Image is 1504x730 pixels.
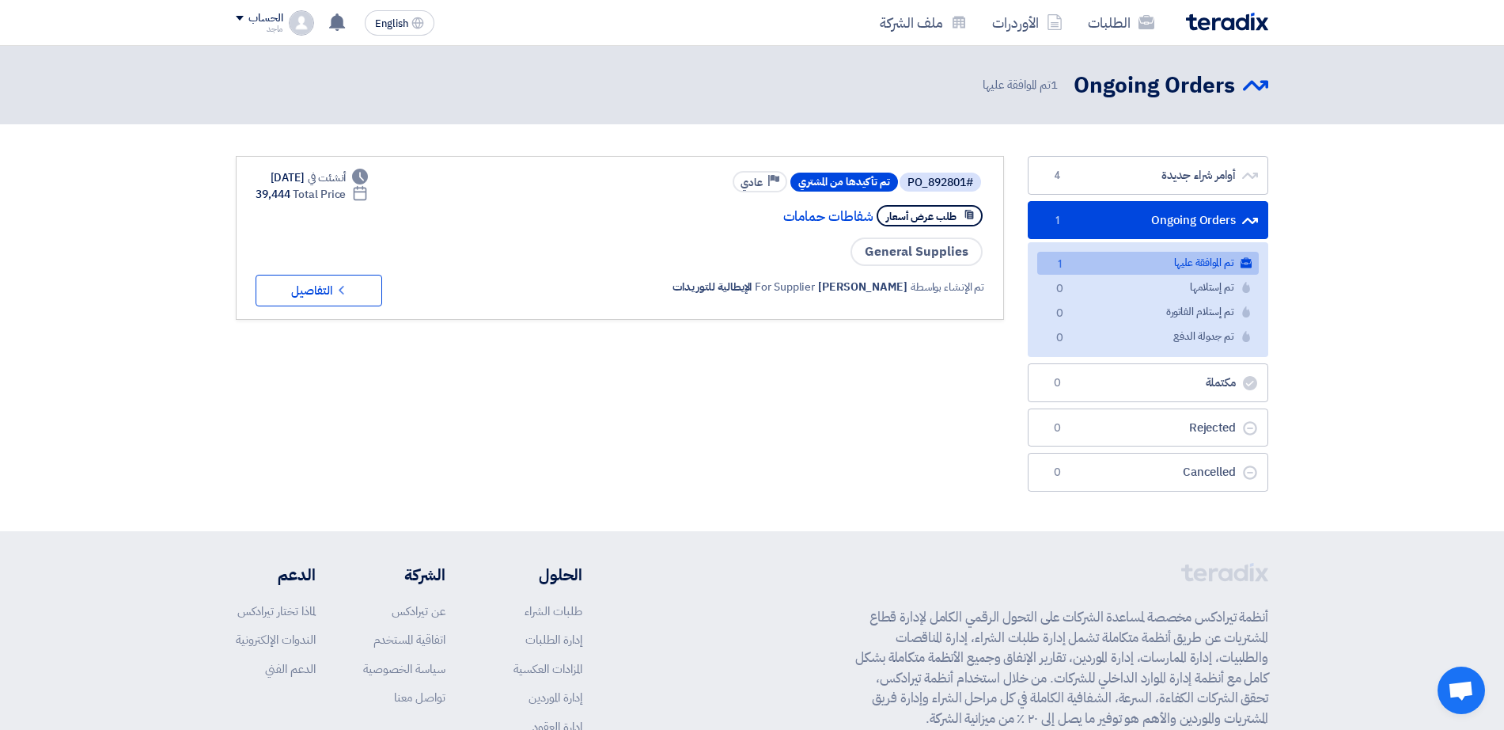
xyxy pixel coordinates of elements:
a: إدارة الطلبات [525,631,582,648]
button: English [365,10,434,36]
a: المزادات العكسية [513,660,582,678]
span: English [375,18,408,29]
p: أنظمة تيرادكس مخصصة لمساعدة الشركات على التحول الرقمي الكامل لإدارة قطاع المشتريات عن طريق أنظمة ... [855,607,1268,728]
span: 0 [1050,330,1069,347]
span: طلب عرض أسعار [886,209,957,224]
span: [PERSON_NAME] [818,279,907,295]
a: أوامر شراء جديدة4 [1028,156,1268,195]
a: تم الموافقة عليها [1037,252,1259,275]
a: الأوردرات [979,4,1075,41]
li: الحلول [493,563,582,587]
a: ملف الشركة [867,4,979,41]
span: عادي [741,175,763,190]
a: تم إستلام الفاتورة [1037,301,1259,324]
a: تم إستلامها [1037,276,1259,299]
a: تواصل معنا [394,689,445,706]
div: ماجد [236,25,282,33]
span: For Supplier [755,279,815,295]
a: اتفاقية المستخدم [373,631,445,648]
span: تم الموافقة عليها [983,76,1061,94]
span: تم تأكيدها من المشتري [790,173,898,192]
a: الندوات الإلكترونية [236,631,316,648]
span: 0 [1047,420,1066,436]
span: 1 [1047,213,1066,229]
a: Cancelled0 [1028,453,1268,492]
span: 0 [1047,465,1066,481]
a: لماذا تختار تيرادكس [237,603,316,620]
a: Rejected0 [1028,409,1268,447]
span: 1 [1050,257,1069,273]
li: الدعم [236,563,316,587]
span: General Supplies [850,238,983,266]
a: مكتملة0 [1028,363,1268,402]
a: سياسة الخصوصية [363,660,445,678]
a: شفاطات حمامات [557,210,873,224]
a: طلبات الشراء [525,603,582,620]
a: تم جدولة الدفع [1037,325,1259,348]
a: Open chat [1438,667,1485,714]
div: 39,444 [256,186,368,203]
a: إدارة الموردين [528,689,582,706]
span: الإيطالية للتوريدات [672,279,752,295]
span: 4 [1047,168,1066,184]
span: أنشئت في [308,169,346,186]
div: [DATE] [271,169,369,186]
img: profile_test.png [289,10,314,36]
a: عن تيرادكس [392,603,445,620]
a: الطلبات [1075,4,1167,41]
h2: Ongoing Orders [1074,70,1235,101]
div: #PO_892801 [907,177,973,188]
span: 0 [1050,281,1069,298]
span: تم الإنشاء بواسطة [911,279,984,295]
button: التفاصيل [256,275,382,306]
span: Total Price [293,186,346,203]
span: 0 [1047,375,1066,391]
span: 1 [1051,76,1058,93]
img: Teradix logo [1186,13,1268,31]
span: 0 [1050,306,1069,322]
a: Ongoing Orders1 [1028,201,1268,240]
li: الشركة [363,563,445,587]
a: الدعم الفني [265,660,316,678]
div: الحساب [248,12,282,25]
